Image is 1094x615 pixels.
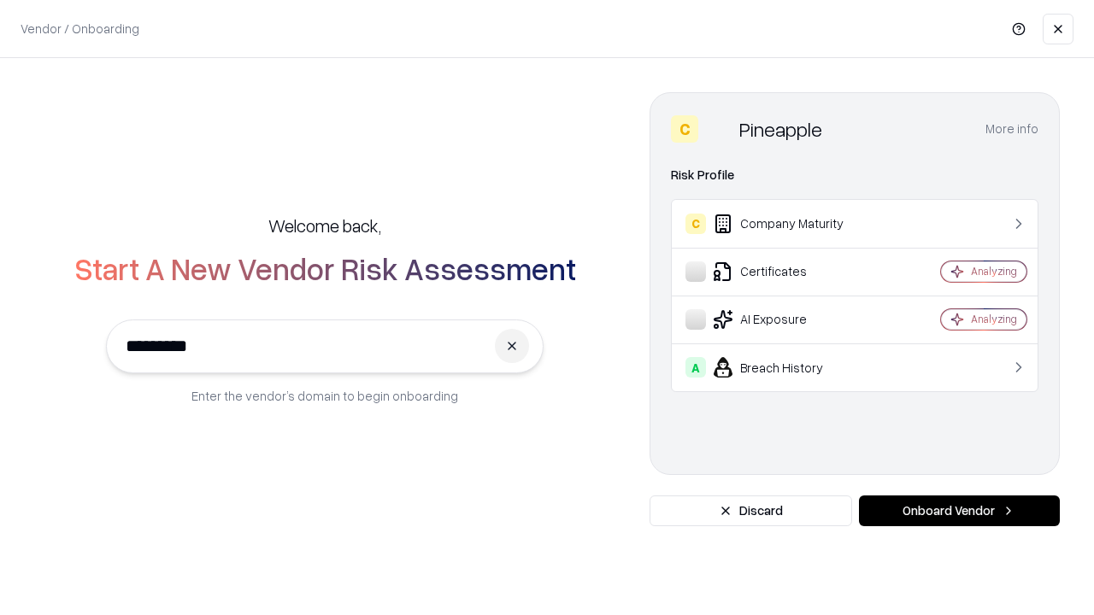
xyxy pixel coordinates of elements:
div: AI Exposure [685,309,890,330]
div: Risk Profile [671,165,1038,185]
div: Company Maturity [685,214,890,234]
p: Vendor / Onboarding [21,20,139,38]
button: Onboard Vendor [859,495,1060,526]
div: Analyzing [971,264,1017,278]
button: More info [985,114,1038,144]
div: Breach History [685,357,890,378]
div: Analyzing [971,312,1017,326]
div: A [685,357,706,378]
p: Enter the vendor’s domain to begin onboarding [191,387,458,405]
div: C [685,214,706,234]
div: Pineapple [739,115,822,143]
img: Pineapple [705,115,732,143]
h5: Welcome back, [268,214,381,237]
h2: Start A New Vendor Risk Assessment [74,251,576,285]
button: Discard [650,495,852,526]
div: Certificates [685,261,890,282]
div: C [671,115,698,143]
